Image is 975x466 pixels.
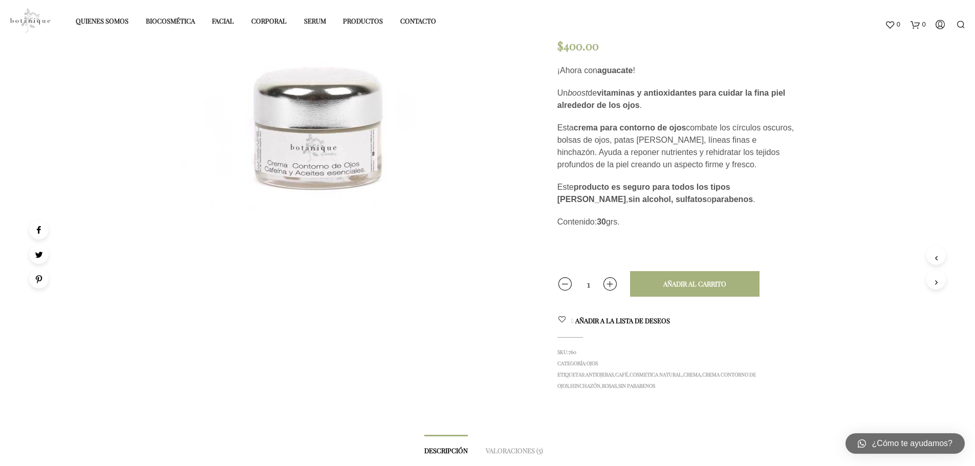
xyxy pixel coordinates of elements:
span: $ [557,38,564,53]
span: Añadir a la lista de deseos [575,316,670,325]
strong: producto es seguro para todos los tipos [PERSON_NAME] [557,183,730,204]
a: Añadir a la lista de deseos [575,316,671,325]
a: 0 [885,16,900,32]
a: Valoraciones (5) [486,436,543,458]
a: Descripción [424,436,468,458]
strong: parabenos [711,195,753,204]
strong: 30 [597,217,606,226]
strong: vitaminas y antioxidantes para cuidar la fina piel alrededor de los ojos [557,88,786,109]
input: Cantidad [577,277,600,292]
a: ¿Cómo te ayudamos? [846,433,965,454]
p: Este , o . [557,181,798,206]
span: 0 [897,16,900,32]
a: 0 [911,16,926,32]
a: Quienes somos [68,12,136,29]
a: Biocosmética [138,12,203,29]
p: Contenido: grs. [557,216,798,228]
strong: sin alcohol, sulfatos [628,195,707,204]
img: Productos elaborados con ingredientes naturales [10,8,50,33]
button: Añadir al carrito [630,271,760,297]
a: crema [683,371,701,378]
bdi: 400.00 [557,38,599,53]
span: 0 [922,16,926,32]
em: boost [568,88,588,97]
a: antiojeras [586,371,614,378]
p: Un de . [557,87,798,112]
a: cosmetica natural [630,371,682,378]
span: 760 [569,348,576,356]
strong: crema para contorno de ojos [574,123,686,132]
span: Categoría: [557,358,798,369]
div: Añadir al carrito [663,279,726,289]
p: Esta combate los círculos oscuros, bolsas de ojos, patas [PERSON_NAME], líneas finas e hinchazón.... [557,122,798,171]
span: ¿Cómo te ayudamos? [872,437,952,450]
span: SKU: [557,346,798,358]
a: rosas [602,382,617,389]
a: Productos [335,12,391,29]
a: café [615,371,628,378]
p: ¡Ahora con ! [557,64,798,77]
a: hinchazón [570,382,600,389]
a: Contacto [393,12,444,29]
a: Ojos [587,360,598,367]
a: Facial [204,12,242,29]
a: Corporal [244,12,294,29]
span: Etiquetas: , , , , , , , [557,369,798,391]
a: sin parabenos [618,382,655,389]
strong: aguacate [597,66,633,75]
a: Serum [296,12,334,29]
